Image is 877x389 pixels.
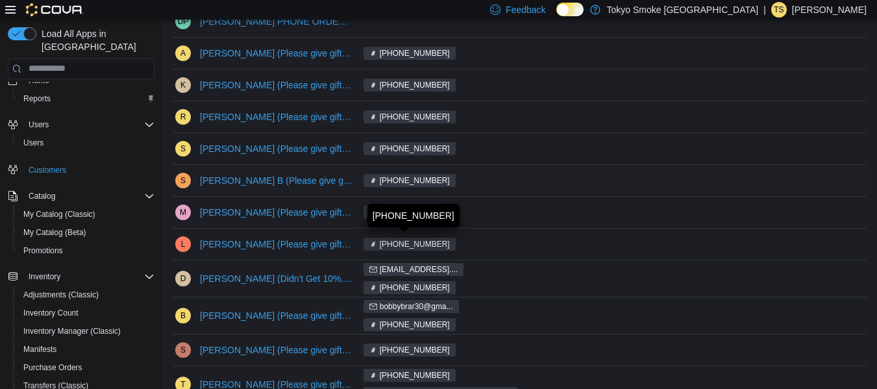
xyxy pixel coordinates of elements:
span: Promotions [18,243,154,258]
span: [PERSON_NAME] (Please give giftcard) [200,309,353,322]
span: S [180,173,186,188]
span: DP [178,14,189,29]
button: Catalog [23,188,60,204]
span: A [180,45,186,61]
div: Mike [175,205,191,220]
span: Load All Apps in [GEOGRAPHIC_DATA] [36,27,154,53]
button: [PERSON_NAME] (Didn't Get 10%. Please Give It VO) [195,266,358,292]
span: [PHONE_NUMBER] [380,282,450,294]
span: [PERSON_NAME] (Please give giftcard) [200,206,353,219]
button: Inventory Count [13,304,160,322]
button: [PERSON_NAME] (Please give giftcard) [195,136,358,162]
span: Manifests [18,342,154,357]
button: Promotions [13,242,160,260]
span: Inventory Manager (Classic) [23,326,121,336]
button: My Catalog (Classic) [13,205,160,223]
a: Inventory Manager (Classic) [18,323,126,339]
div: Sundeep [175,173,191,188]
span: (647) 568-2573 [364,110,456,123]
button: [PERSON_NAME] B (Please give giftcard) [195,168,358,194]
span: [PHONE_NUMBER] [380,319,450,331]
span: Promotions [23,245,63,256]
span: [PERSON_NAME] (Please give giftcard) [200,79,353,92]
div: Daniel [175,271,191,286]
span: [PHONE_NUMBER] [380,344,450,356]
span: (647) 395-4845 [364,344,456,357]
button: [PERSON_NAME] (Please give giftcard) [195,40,358,66]
span: TS [774,2,784,18]
a: Adjustments (Classic) [18,287,104,303]
span: Inventory Count [18,305,154,321]
button: Inventory [3,268,160,286]
span: [EMAIL_ADDRESS].... [380,264,458,275]
span: bobbybrar30@gma... [380,301,453,312]
div: Darlis PHONE ORDER PLEASE HOLD [175,14,191,29]
span: Users [23,138,43,148]
button: [PERSON_NAME] (Please give giftcard) [195,104,358,130]
span: (416) 882-2381 [364,47,456,60]
span: Customers [23,161,154,177]
span: [PERSON_NAME] (Please give giftcard) [200,142,353,155]
span: Users [23,117,154,132]
span: skildreg@gmail.... [364,263,464,276]
span: (437) 261-2205 [364,238,456,251]
span: Reports [23,94,51,104]
span: bobbybrar30@gma... [364,300,459,313]
span: Inventory [29,271,60,282]
button: Customers [3,160,160,179]
span: My Catalog (Classic) [23,209,95,220]
button: Inventory [23,269,66,284]
span: Inventory Manager (Classic) [18,323,154,339]
span: Manifests [23,344,56,355]
span: [PERSON_NAME] (Didn't Get 10%. Please Give It VO) [200,272,353,285]
button: Purchase Orders [13,358,160,377]
span: S [180,342,186,358]
button: [PERSON_NAME] (Please give giftcard) [195,231,358,257]
a: Promotions [18,243,68,258]
span: My Catalog (Classic) [18,207,154,222]
span: M [180,205,186,220]
button: Reports [13,90,160,108]
div: Scott [175,141,191,157]
span: [PHONE_NUMBER] [380,111,450,123]
span: (647) 528-9185 [364,206,456,219]
button: [PERSON_NAME] (Please give giftcard) [195,337,358,363]
span: S [180,141,186,157]
span: My Catalog (Beta) [23,227,86,238]
p: [PERSON_NAME] [792,2,867,18]
span: [PERSON_NAME] B (Please give giftcard) [200,174,353,187]
div: Lovepreet [175,236,191,252]
span: [PHONE_NUMBER] [380,370,450,381]
span: [PHONE_NUMBER] [380,47,450,59]
div: Anton [175,45,191,61]
span: Catalog [23,188,154,204]
div: Reggi [175,109,191,125]
a: Manifests [18,342,62,357]
a: My Catalog (Classic) [18,207,101,222]
div: Tyson Stansford [771,2,787,18]
span: [PHONE_NUMBER] [380,238,450,250]
a: Inventory Count [18,305,84,321]
button: [PERSON_NAME] (Please give giftcard) [195,303,358,329]
a: Purchase Orders [18,360,88,375]
button: Inventory Manager (Classic) [13,322,160,340]
span: (905) 460-5305 [364,142,456,155]
button: Users [23,117,54,132]
span: D [180,271,186,286]
button: Adjustments (Classic) [13,286,160,304]
button: Users [13,134,160,152]
a: Customers [23,162,71,178]
span: Catalog [29,191,55,201]
span: Customers [29,165,66,175]
div: Bobby [175,308,191,323]
span: (289) 894-0652 [364,79,456,92]
a: Users [18,135,49,151]
span: Inventory [23,269,154,284]
div: Khalid [175,77,191,93]
div: Sukhdeep [175,342,191,358]
button: [PERSON_NAME] (Please give giftcard) [195,199,358,225]
span: R [180,109,186,125]
button: [PERSON_NAME] PHONE ORDER PLEASE HOLD [195,8,358,34]
span: (647) 927-2009 [364,318,456,331]
img: Cova [26,3,84,16]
